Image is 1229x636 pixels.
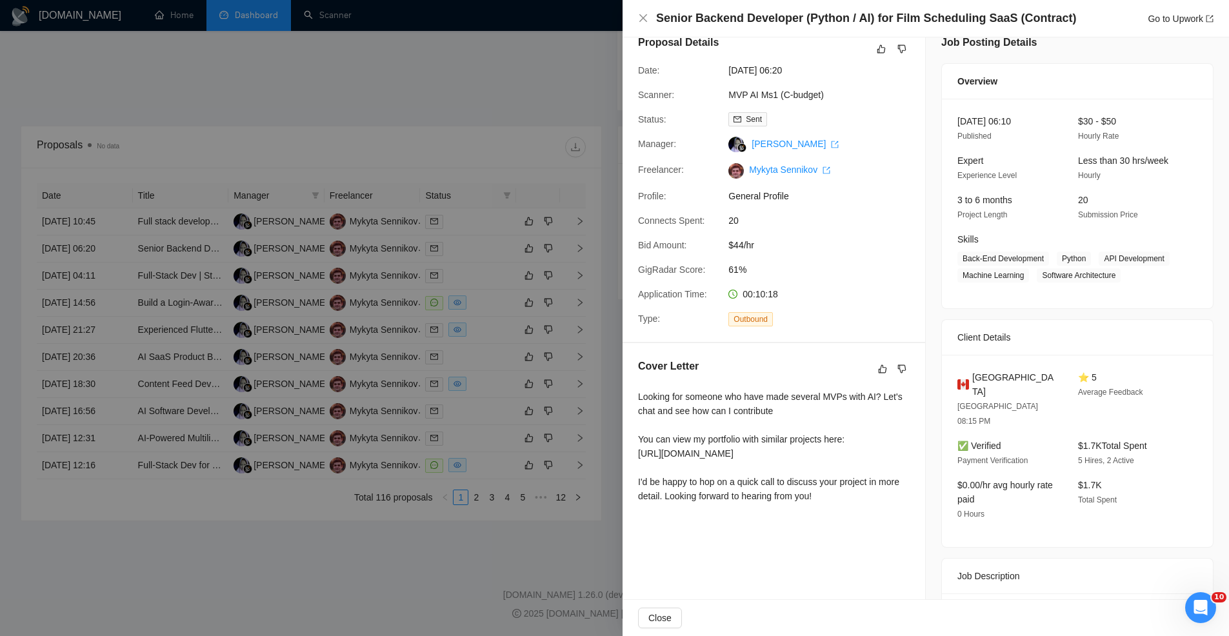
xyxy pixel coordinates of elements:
[897,44,906,54] span: dislike
[1212,592,1226,602] span: 10
[1078,441,1147,451] span: $1.7K Total Spent
[728,163,744,179] img: c1zFESyPK2vppVrw-q4nXiDADp8Wv8ldomuTSf2iBVMtQij8_E6MOnHdJMy1hmn3QV
[749,164,830,175] a: Mykyta Sennikov export
[728,263,922,277] span: 61%
[894,41,910,57] button: dislike
[656,10,1076,26] h4: Senior Backend Developer (Python / AI) for Film Scheduling SaaS (Contract)
[746,115,762,124] span: Sent
[874,41,889,57] button: like
[638,13,648,23] span: close
[734,115,741,123] span: mail
[957,116,1011,126] span: [DATE] 06:10
[638,289,707,299] span: Application Time:
[1078,195,1088,205] span: 20
[1078,388,1143,397] span: Average Feedback
[957,210,1007,219] span: Project Length
[1057,252,1091,266] span: Python
[638,35,719,50] h5: Proposal Details
[957,195,1012,205] span: 3 to 6 months
[972,370,1057,399] span: [GEOGRAPHIC_DATA]
[957,559,1197,593] div: Job Description
[957,456,1028,465] span: Payment Verification
[743,289,778,299] span: 00:10:18
[1078,171,1101,180] span: Hourly
[1037,268,1121,283] span: Software Architecture
[957,320,1197,355] div: Client Details
[1078,480,1102,490] span: $1.7K
[638,390,910,503] div: Looking for someone who have made several MVPs with AI? Let's chat and see how can I contribute Y...
[1078,372,1097,383] span: ⭐ 5
[648,611,672,625] span: Close
[638,359,699,374] h5: Cover Letter
[1078,116,1116,126] span: $30 - $50
[1099,252,1169,266] span: API Development
[957,441,1001,451] span: ✅ Verified
[831,141,839,148] span: export
[638,114,666,124] span: Status:
[875,361,890,377] button: like
[638,608,682,628] button: Close
[728,312,773,326] span: Outbound
[638,164,684,175] span: Freelancer:
[638,264,705,275] span: GigRadar Score:
[957,480,1053,504] span: $0.00/hr avg hourly rate paid
[897,364,906,374] span: dislike
[957,252,1049,266] span: Back-End Development
[638,240,687,250] span: Bid Amount:
[728,238,922,252] span: $44/hr
[638,191,666,201] span: Profile:
[957,377,969,392] img: 🇨🇦
[737,143,746,152] img: gigradar-bm.png
[728,90,824,100] a: MVP AI Ms1 (C-budget)
[877,44,886,54] span: like
[957,510,984,519] span: 0 Hours
[728,214,922,228] span: 20
[1148,14,1214,24] a: Go to Upworkexport
[957,402,1038,426] span: [GEOGRAPHIC_DATA] 08:15 PM
[941,35,1037,50] h5: Job Posting Details
[728,290,737,299] span: clock-circle
[957,155,983,166] span: Expert
[752,139,839,149] a: [PERSON_NAME] export
[1078,210,1138,219] span: Submission Price
[638,90,674,100] span: Scanner:
[1206,15,1214,23] span: export
[957,234,979,244] span: Skills
[894,361,910,377] button: dislike
[1078,155,1168,166] span: Less than 30 hrs/week
[957,74,997,88] span: Overview
[1078,132,1119,141] span: Hourly Rate
[638,139,676,149] span: Manager:
[957,132,992,141] span: Published
[638,13,648,24] button: Close
[823,166,830,174] span: export
[957,268,1029,283] span: Machine Learning
[728,63,922,77] span: [DATE] 06:20
[1078,495,1117,504] span: Total Spent
[878,364,887,374] span: like
[957,171,1017,180] span: Experience Level
[638,313,660,324] span: Type:
[728,189,922,203] span: General Profile
[1078,456,1134,465] span: 5 Hires, 2 Active
[1185,592,1216,623] iframe: Intercom live chat
[638,215,705,226] span: Connects Spent:
[638,65,659,75] span: Date:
